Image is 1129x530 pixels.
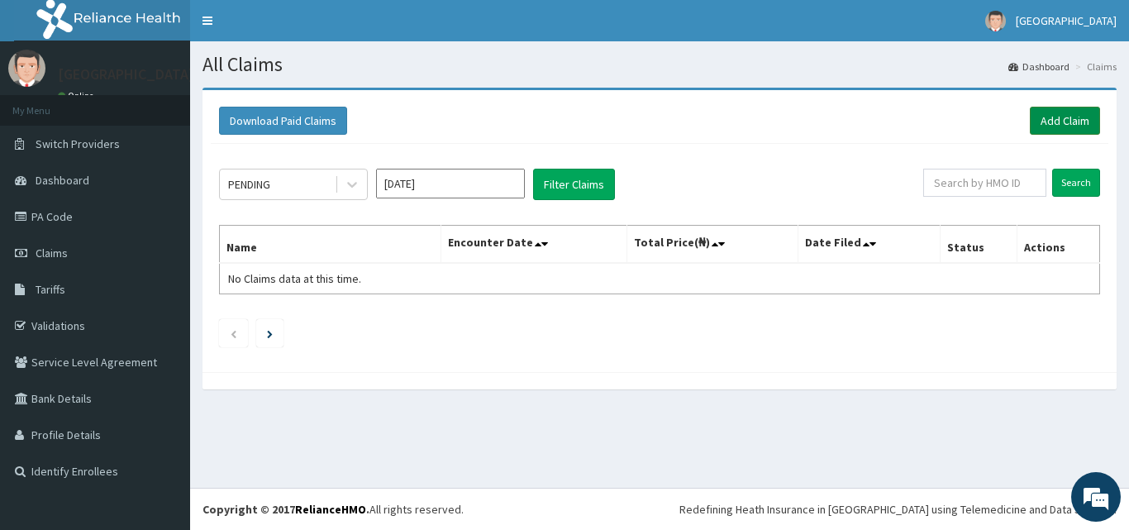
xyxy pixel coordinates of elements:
th: Encounter Date [441,226,626,264]
input: Search by HMO ID [923,169,1046,197]
img: d_794563401_company_1708531726252_794563401 [31,83,67,124]
th: Total Price(₦) [626,226,798,264]
div: Redefining Heath Insurance in [GEOGRAPHIC_DATA] using Telemedicine and Data Science! [679,501,1117,518]
a: Next page [267,326,273,341]
strong: Copyright © 2017 . [202,502,369,517]
img: User Image [985,11,1006,31]
input: Search [1052,169,1100,197]
footer: All rights reserved. [190,488,1129,530]
a: Previous page [230,326,237,341]
span: No Claims data at this time. [228,271,361,286]
span: Claims [36,246,68,260]
span: Dashboard [36,173,89,188]
input: Select Month and Year [376,169,525,198]
a: Add Claim [1030,107,1100,135]
p: [GEOGRAPHIC_DATA] [58,67,194,82]
button: Filter Claims [533,169,615,200]
img: User Image [8,50,45,87]
h1: All Claims [202,54,1117,75]
th: Date Filed [798,226,941,264]
span: Switch Providers [36,136,120,151]
span: [GEOGRAPHIC_DATA] [1016,13,1117,28]
th: Name [220,226,441,264]
li: Claims [1071,60,1117,74]
button: Download Paid Claims [219,107,347,135]
span: We're online! [96,160,228,327]
span: Tariffs [36,282,65,297]
a: Dashboard [1008,60,1069,74]
th: Status [941,226,1017,264]
div: Chat with us now [86,93,278,114]
div: Minimize live chat window [271,8,311,48]
textarea: Type your message and hit 'Enter' [8,354,315,412]
a: Online [58,90,98,102]
th: Actions [1017,226,1099,264]
div: PENDING [228,176,270,193]
a: RelianceHMO [295,502,366,517]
